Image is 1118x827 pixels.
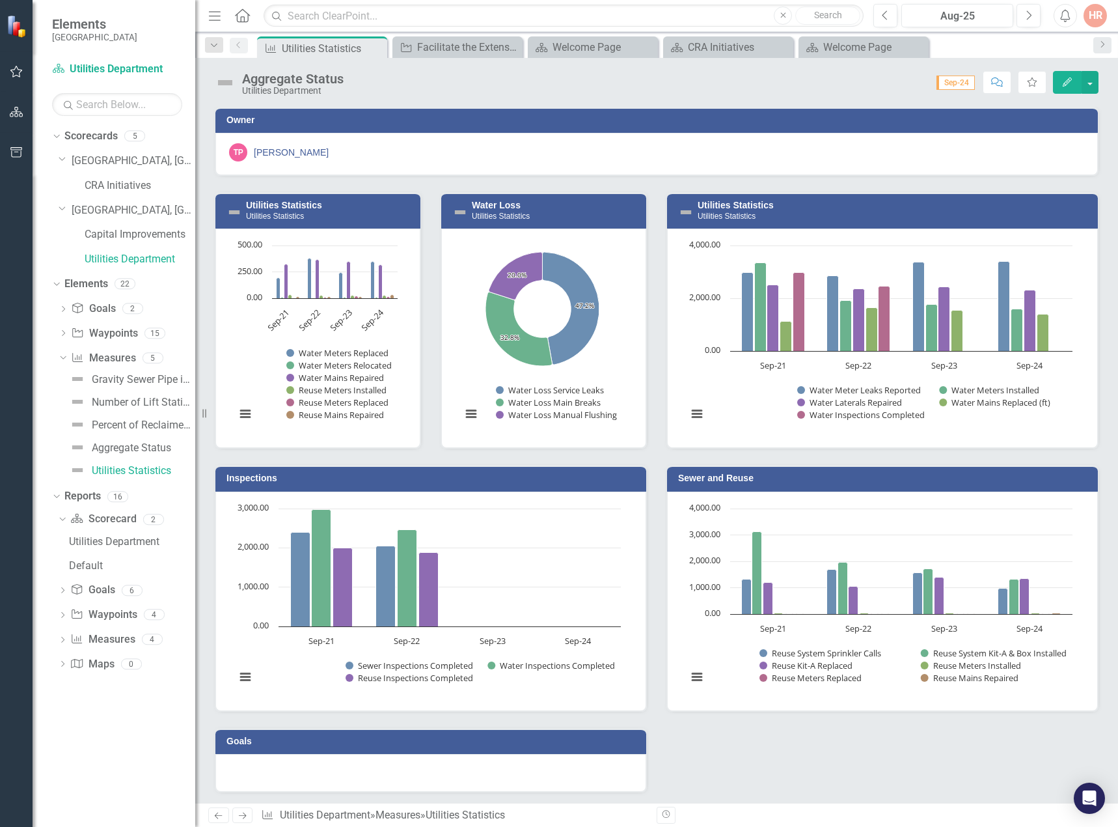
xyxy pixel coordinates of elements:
[774,613,1041,614] g: Reuse Meters Installed, bar series 4 of 6 with 4 bars.
[52,62,182,77] a: Utilities Department
[261,808,647,823] div: » »
[92,465,171,477] div: Utilities Statistics
[143,352,163,363] div: 5
[144,610,165,621] div: 4
[226,204,242,220] img: Not Defined
[312,509,586,626] g: Water Inspections Completed, bar series 2 of 3 with 4 bars.
[455,239,630,434] svg: Interactive chart
[542,252,599,365] path: Water Loss Service Leaks, 68,679,936.
[472,200,521,210] a: Water Loss
[797,384,921,396] button: Show Water Meter Leaks Reported
[742,569,1008,614] g: Reuse System Sprinkler Calls, bar series 1 of 6 with 4 bars.
[752,531,1019,614] g: Reuse System Kit-A & Box Installed, bar series 2 of 6 with 4 bars.
[70,608,137,623] a: Waypoints
[921,660,1022,671] button: Show Reuse Meters Installed
[379,265,383,299] path: Sep-24, 320. Water Mains Repaired.
[308,259,312,299] path: Sep-22, 378. Water Meters Replaced.
[265,307,292,333] text: Sep-21
[359,307,387,334] text: Sep-24
[678,473,1091,483] h3: Sewer and Reuse
[1041,613,1050,614] path: Sep-24, 15. Reuse Meters Replaced.
[66,555,195,576] a: Default
[226,115,1091,125] h3: Owner
[66,414,195,435] a: Percent of Reclaimed Water being used to Supply Irrigation Network
[681,239,1079,434] svg: Interactive chart
[760,623,786,634] text: Sep-21
[936,76,975,90] span: Sep-24
[1037,315,1049,352] path: Sep-24, 1,403. Water Mains Replaced (ft).
[66,531,195,552] a: Utilities Department
[870,613,879,614] path: Sep-22, 7. Reuse Meters Replaced.
[496,409,618,421] button: Show Water Loss Manual Flushing
[236,405,254,423] button: View chart menu, Chart
[531,39,655,55] a: Welcome Page
[286,384,387,396] button: Show Reuse Meters Installed
[359,297,362,299] path: Sep-23, 15. Reuse Mains Repaired.
[767,285,1036,352] g: Water Laterals Repaired, bar series 3 of 5 with 4 bars.
[236,668,254,686] button: View chart menu, Chart
[489,252,542,300] path: Water Loss Manual Flushing, 29,174,440.
[742,262,1010,352] g: Water Meter Leaks Reported, bar series 1 of 5 with 4 bars.
[246,212,304,221] small: Utilities Statistics
[455,239,633,434] div: Chart. Highcharts interactive chart.
[92,397,195,408] div: Number of Lift Stations Rehabilitated
[70,512,136,527] a: Scorecard
[472,212,530,221] small: Utilities Statistics
[85,252,195,267] a: Utilities Department
[795,7,860,25] button: Search
[72,203,195,218] a: [GEOGRAPHIC_DATA], [GEOGRAPHIC_DATA] Strategic Plan
[934,577,944,614] path: Sep-23, 1,407. Reuse Kit-A Replaced.
[939,397,1051,408] button: Show Water Mains Replaced (ft)
[666,39,790,55] a: CRA Initiatives
[760,359,786,371] text: Sep-21
[343,298,347,299] path: Sep-23, 9. Water Meters Relocated.
[880,613,889,614] path: Sep-22, 16. Reuse Mains Repaired.
[681,502,1079,697] svg: Interactive chart
[64,129,118,144] a: Scorecards
[333,548,608,626] g: Reuse Inspections Completed, bar series 3 of 3 with 4 bars.
[66,391,195,412] a: Number of Lift Stations Rehabilitated
[229,239,404,434] svg: Interactive chart
[229,502,627,697] svg: Interactive chart
[780,322,792,352] path: Sep-21, 1,117. Water Mains Replaced (ft).
[66,369,195,389] a: Gravity Sewer Pipe in Linear Feet
[689,581,720,593] text: 1,000.00
[913,572,923,614] path: Sep-23, 1,577. Reuse System Sprinkler Calls.
[774,613,784,614] path: Sep-21, 32. Reuse Meters Installed.
[296,307,323,333] text: Sep-22
[339,273,343,299] path: Sep-23, 244. Water Meters Replaced.
[238,540,269,552] text: 2,000.00
[288,295,292,299] path: Sep-21, 32. Reuse Meters Installed.
[939,384,1039,396] button: Show Water Meters Installed
[70,583,115,598] a: Goals
[945,613,955,614] path: Sep-23, 30. Reuse Meters Installed.
[838,562,848,614] path: Sep-22, 1,959. Reuse System Kit-A & Box Installed.
[246,200,322,210] a: Utilities Statistics
[785,613,793,614] path: Sep-21, 2. Reuse Meters Replaced.
[689,528,720,540] text: 3,000.00
[280,809,370,821] a: Utilities Department
[689,554,720,566] text: 2,000.00
[142,634,163,645] div: 4
[419,552,439,626] path: Sep-22, 1,877. Reuse Inspections Completed.
[785,613,1050,614] g: Reuse Meters Replaced, bar series 5 of 6 with 4 bars.
[280,298,379,299] g: Water Meters Relocated, bar series 2 of 6 with 4 bars.
[288,295,387,299] g: Reuse Meters Installed, bar series 4 of 6 with 4 bars.
[284,264,288,299] path: Sep-21, 322. Water Mains Repaired.
[7,15,29,38] img: ClearPoint Strategy
[678,204,694,220] img: Not Defined
[797,409,924,421] button: Show Water Inspections Completed
[480,635,506,647] text: Sep-23
[565,635,592,647] text: Sep-24
[143,514,164,525] div: 2
[375,298,379,299] path: Sep-24, 8. Water Meters Relocated.
[1011,309,1023,352] path: Sep-24, 1,599. Water Meters Installed.
[292,298,295,299] path: Sep-21, 2. Reuse Meters Replaced.
[69,536,195,548] div: Utilities Department
[396,39,519,55] a: Facilitate the Extension of Utilities along [GEOGRAPHIC_DATA] to Serve the [PERSON_NAME] Creek De...
[52,93,182,116] input: Search Below...
[286,347,389,359] button: Show Water Meters Replaced
[759,672,862,684] button: Show Reuse Meters Replaced
[333,548,353,626] path: Sep-21, 1,991. Reuse Inspections Completed.
[66,437,171,458] a: Aggregate Status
